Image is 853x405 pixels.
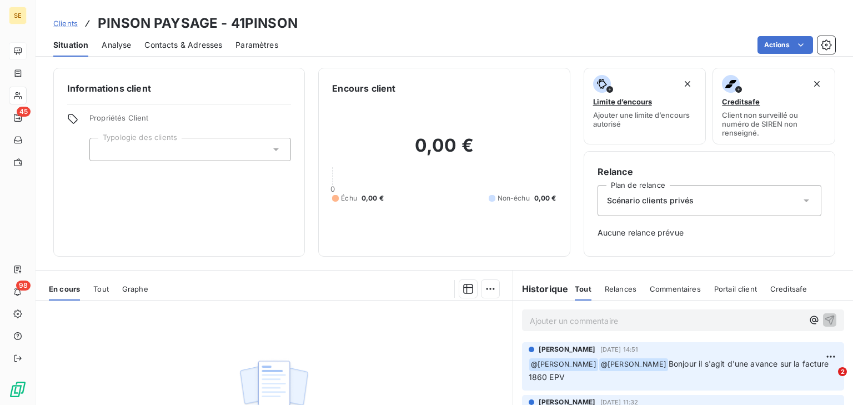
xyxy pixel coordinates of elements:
[529,358,598,371] span: @ [PERSON_NAME]
[599,358,668,371] span: @ [PERSON_NAME]
[593,111,697,128] span: Ajouter une limite d’encours autorisé
[712,68,835,144] button: CreditsafeClient non surveillé ou numéro de SIREN non renseigné.
[575,284,591,293] span: Tout
[99,144,108,154] input: Ajouter une valeur
[757,36,813,54] button: Actions
[9,7,27,24] div: SE
[534,193,556,203] span: 0,00 €
[770,284,807,293] span: Creditsafe
[53,19,78,28] span: Clients
[584,68,706,144] button: Limite d’encoursAjouter une limite d’encours autorisé
[144,39,222,51] span: Contacts & Adresses
[498,193,530,203] span: Non-échu
[330,184,335,193] span: 0
[722,97,760,106] span: Creditsafe
[93,284,109,293] span: Tout
[529,359,831,382] span: Bonjour il s'agit d'une avance sur la facture 1860 EPV
[722,111,826,137] span: Client non surveillé ou numéro de SIREN non renseigné.
[122,284,148,293] span: Graphe
[332,82,395,95] h6: Encours client
[598,165,821,178] h6: Relance
[67,82,291,95] h6: Informations client
[9,381,27,398] img: Logo LeanPay
[605,284,636,293] span: Relances
[598,227,821,238] span: Aucune relance prévue
[600,346,639,353] span: [DATE] 14:51
[17,107,31,117] span: 45
[98,13,298,33] h3: PINSON PAYSAGE - 41PINSON
[89,113,291,129] span: Propriétés Client
[49,284,80,293] span: En cours
[235,39,278,51] span: Paramètres
[593,97,652,106] span: Limite d’encours
[102,39,131,51] span: Analyse
[714,284,757,293] span: Portail client
[53,18,78,29] a: Clients
[607,195,694,206] span: Scénario clients privés
[650,284,701,293] span: Commentaires
[539,344,596,354] span: [PERSON_NAME]
[513,282,569,296] h6: Historique
[362,193,384,203] span: 0,00 €
[53,39,88,51] span: Situation
[838,367,847,376] span: 2
[16,281,31,291] span: 98
[815,367,842,394] iframe: Intercom live chat
[341,193,357,203] span: Échu
[332,134,556,168] h2: 0,00 €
